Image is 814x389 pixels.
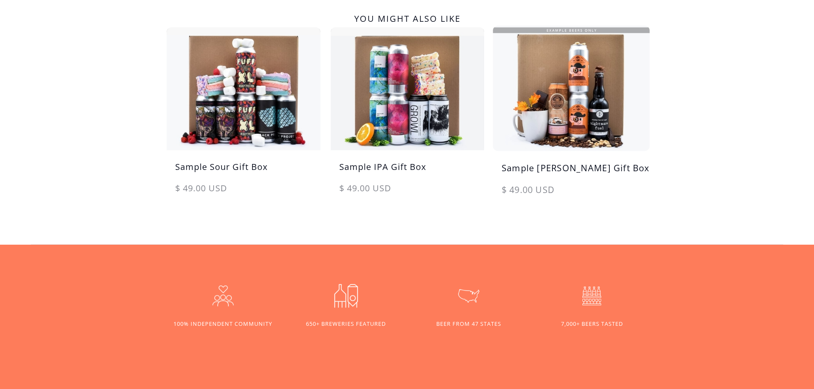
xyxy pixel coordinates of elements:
[167,27,320,203] a: Sample Sour Gift Box$ 49.00 USD
[493,26,650,205] a: Sample [PERSON_NAME] Gift Box$ 49.00 USD
[436,320,501,328] div: BEER FROM 47 STATES
[173,320,272,328] div: 100% INDEPENDENT COMMUNITY
[306,320,386,328] div: 650+ BREWERIES FEATURED
[167,161,320,182] h5: Sample Sour Gift Box
[561,320,623,328] div: 7,000+ BEERS TASTED
[167,182,320,203] div: $ 49.00 USD
[331,182,485,203] div: $ 49.00 USD
[167,10,649,27] h2: You might also like
[493,183,650,205] div: $ 49.00 USD
[331,27,485,203] a: Sample IPA Gift Box$ 49.00 USD
[493,161,650,183] h5: Sample [PERSON_NAME] Gift Box
[331,161,485,182] h5: Sample IPA Gift Box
